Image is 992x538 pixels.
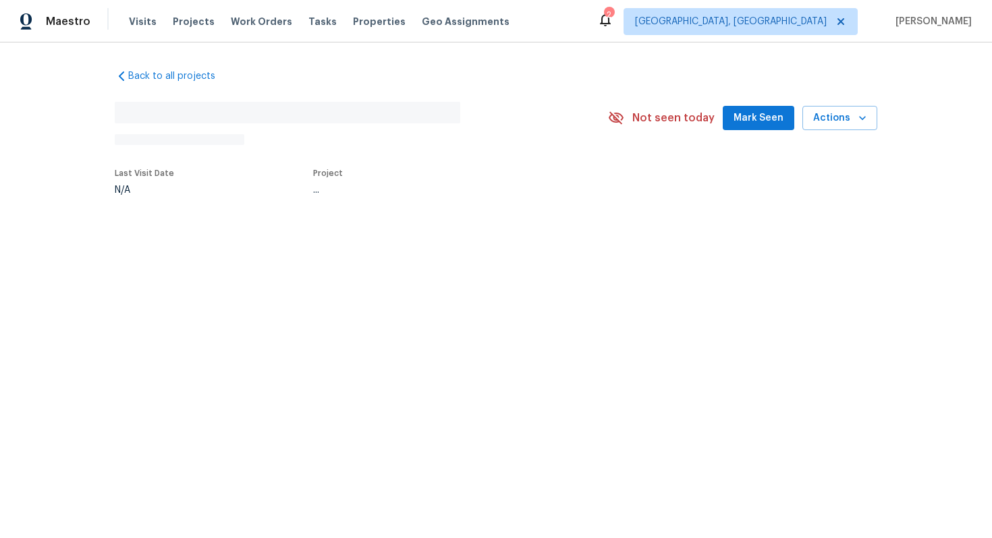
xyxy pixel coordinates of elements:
span: [GEOGRAPHIC_DATA], [GEOGRAPHIC_DATA] [635,15,827,28]
span: Last Visit Date [115,169,174,177]
div: 2 [604,8,613,22]
button: Actions [802,106,877,131]
div: ... [313,185,572,195]
span: Actions [813,110,866,127]
span: Work Orders [231,15,292,28]
span: Projects [173,15,215,28]
span: Visits [129,15,157,28]
span: Maestro [46,15,90,28]
button: Mark Seen [723,106,794,131]
span: Project [313,169,343,177]
span: Tasks [308,17,337,26]
div: N/A [115,185,174,195]
a: Back to all projects [115,69,244,83]
span: Mark Seen [734,110,783,127]
span: Not seen today [632,111,715,125]
span: [PERSON_NAME] [890,15,972,28]
span: Geo Assignments [422,15,509,28]
span: Properties [353,15,406,28]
